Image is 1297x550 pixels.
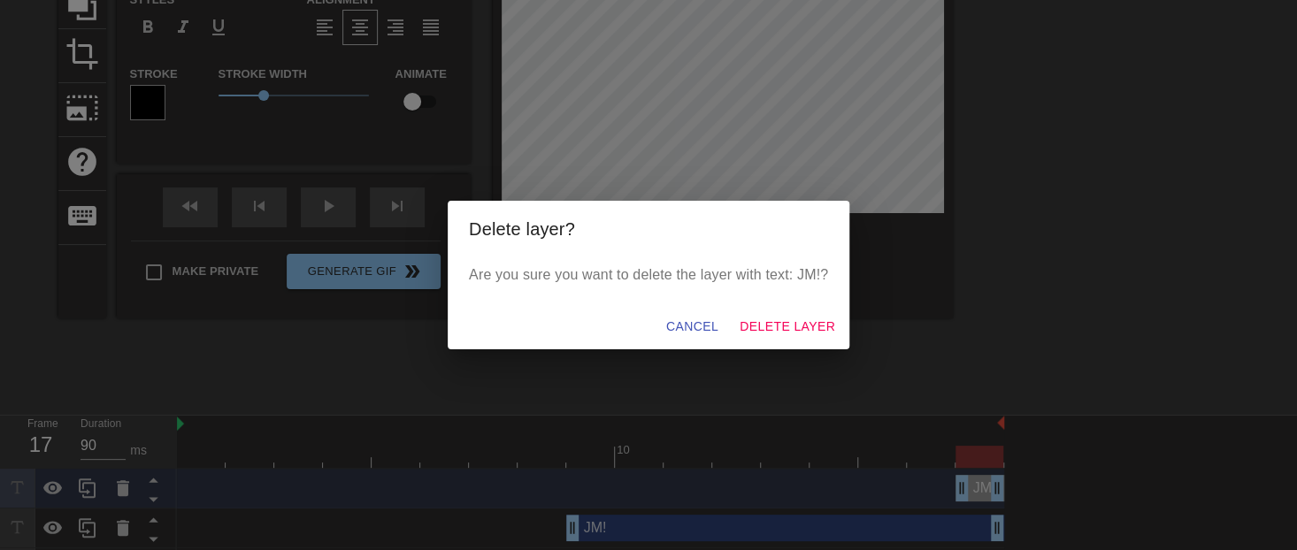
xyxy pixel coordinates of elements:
button: Delete Layer [733,310,842,343]
button: Cancel [659,310,725,343]
h2: Delete layer? [469,215,828,243]
p: Are you sure you want to delete the layer with text: JM!? [469,264,828,286]
span: Delete Layer [740,316,835,338]
span: Cancel [666,316,718,338]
